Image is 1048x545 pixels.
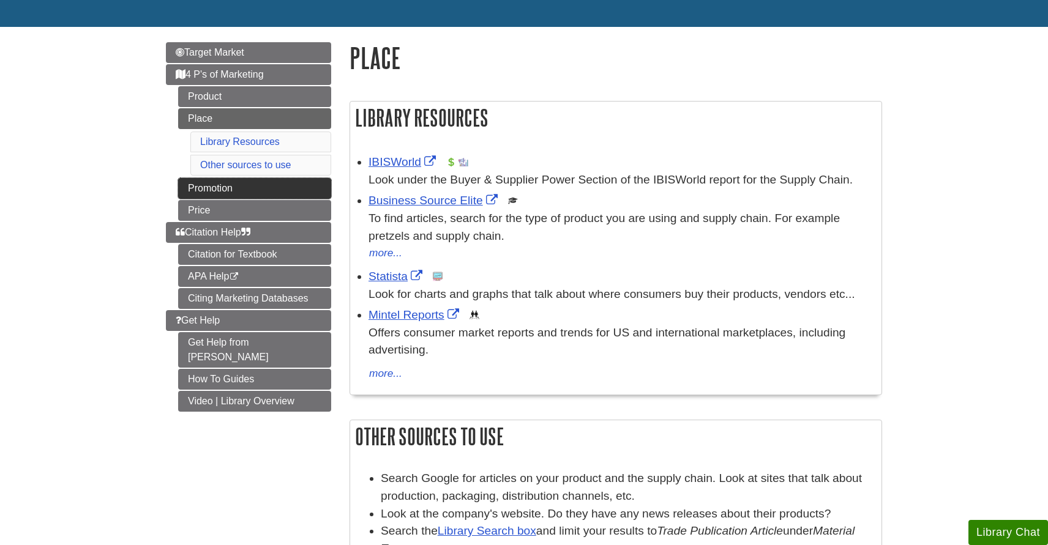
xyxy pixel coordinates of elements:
span: 4 P's of Marketing [176,69,264,80]
a: APA Help [178,266,331,287]
h1: Place [350,42,882,73]
a: Target Market [166,42,331,63]
span: Citation Help [176,227,250,237]
img: Industry Report [458,157,468,167]
a: Promotion [178,178,331,199]
a: 4 P's of Marketing [166,64,331,85]
li: Search Google for articles on your product and the supply chain. Look at sites that talk about pr... [381,470,875,505]
a: Place [178,108,331,129]
a: Citing Marketing Databases [178,288,331,309]
a: Product [178,86,331,107]
em: Trade Publication Article [657,524,783,537]
a: How To Guides [178,369,331,390]
img: Statistics [433,272,443,281]
h2: Library Resources [350,102,881,134]
span: Get Help [176,315,220,325]
p: Offers consumer market reports and trends for US and international marketplaces, including advert... [369,324,875,360]
a: Citation Help [166,222,331,243]
a: Get Help from [PERSON_NAME] [178,332,331,368]
a: Get Help [166,310,331,331]
button: more... [369,245,403,262]
a: Other sources to use [200,160,291,170]
h2: Other sources to use [350,420,881,453]
a: Citation for Textbook [178,244,331,265]
img: Demographics [470,310,479,320]
div: Look for charts and graphs that talk about where consumers buy their products, vendors etc... [369,286,875,303]
img: Financial Report [446,157,456,167]
a: Price [178,200,331,221]
div: Guide Page Menu [166,42,331,412]
a: Link opens in new window [369,194,501,207]
i: This link opens in a new window [229,273,239,281]
button: more... [369,365,403,382]
div: Look under the Buyer & Supplier Power Section of the IBISWorld report for the Supply Chain. [369,171,875,189]
a: Link opens in new window [369,155,439,168]
img: Scholarly or Peer Reviewed [508,196,518,206]
a: Library Search box [438,524,536,537]
a: Link opens in new window [369,270,425,283]
a: Link opens in new window [369,308,462,321]
li: Look at the company's website. Do they have any news releases about their products? [381,505,875,523]
a: Video | Library Overview [178,391,331,412]
a: Library Resources [200,136,280,147]
div: To find articles, search for the type of product you are using and supply chain. For example pret... [369,210,875,245]
span: Target Market [176,47,244,57]
button: Library Chat [968,520,1048,545]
